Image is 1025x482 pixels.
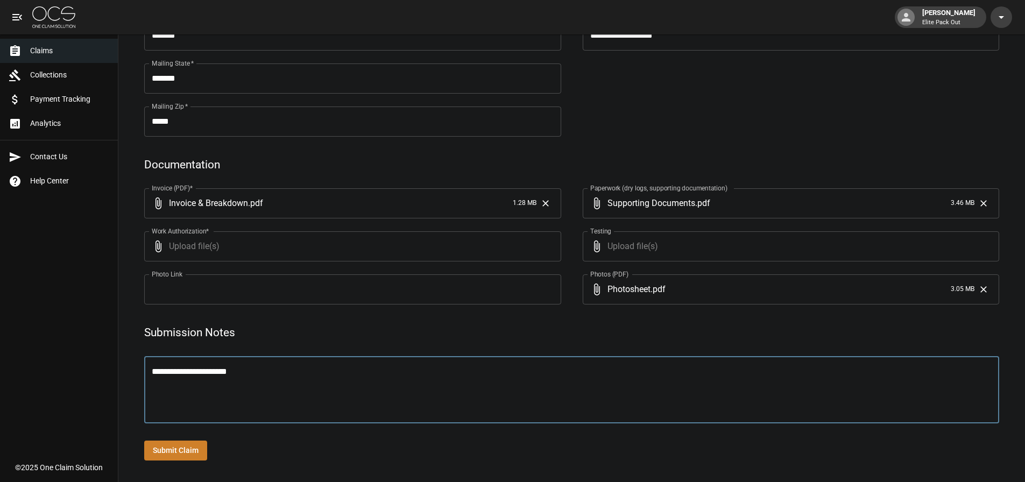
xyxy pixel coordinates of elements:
label: Mailing Zip [152,102,188,111]
label: Invoice (PDF)* [152,183,193,193]
span: . pdf [651,283,666,295]
span: 1.28 MB [513,198,536,209]
span: Payment Tracking [30,94,109,105]
button: Clear [538,195,554,211]
span: Upload file(s) [169,231,532,261]
img: ocs-logo-white-transparent.png [32,6,75,28]
label: Work Authorization* [152,226,209,236]
label: Testing [590,226,611,236]
div: © 2025 One Claim Solution [15,462,103,473]
span: Claims [30,45,109,56]
div: [PERSON_NAME] [918,8,980,27]
span: Invoice & Breakdown [169,197,248,209]
span: Analytics [30,118,109,129]
p: Elite Pack Out [922,18,975,27]
span: 3.05 MB [951,284,974,295]
label: Paperwork (dry logs, supporting documentation) [590,183,727,193]
span: Supporting Documents [607,197,695,209]
label: Photo Link [152,270,182,279]
button: Clear [975,281,992,297]
label: Photos (PDF) [590,270,628,279]
label: Mailing State [152,59,194,68]
button: Clear [975,195,992,211]
span: . pdf [248,197,263,209]
button: Submit Claim [144,441,207,460]
span: 3.46 MB [951,198,974,209]
span: Upload file(s) [607,231,971,261]
span: . pdf [695,197,710,209]
button: open drawer [6,6,28,28]
span: Photosheet [607,283,651,295]
span: Help Center [30,175,109,187]
span: Contact Us [30,151,109,162]
span: Collections [30,69,109,81]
